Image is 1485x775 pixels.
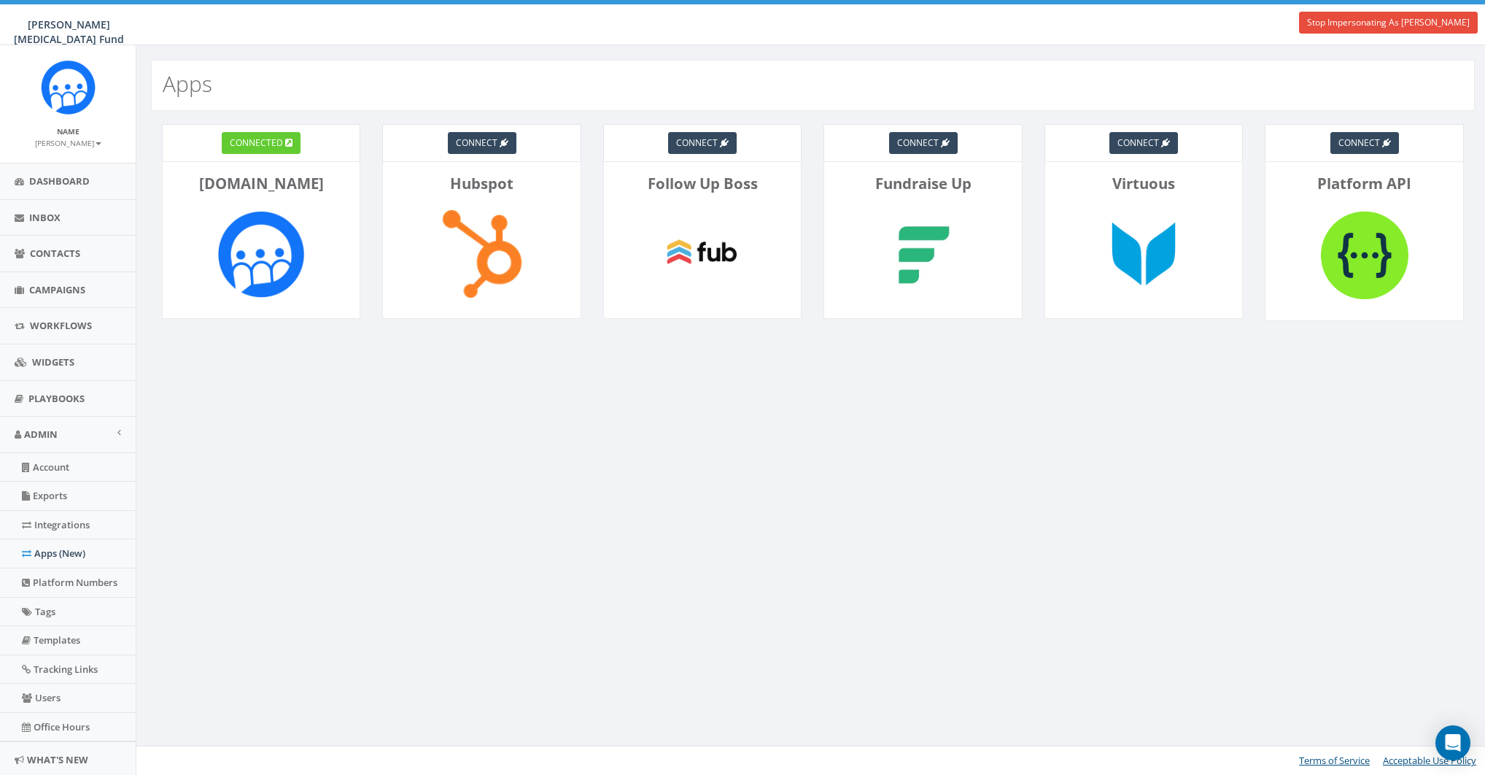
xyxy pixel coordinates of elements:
span: [PERSON_NAME] [MEDICAL_DATA] Fund [14,18,124,46]
span: Campaigns [29,283,85,296]
p: Hubspot [394,173,569,194]
span: connected [230,136,283,149]
a: connected [222,132,301,154]
a: connect [448,132,516,154]
p: [DOMAIN_NAME] [174,173,349,194]
span: connect [1117,136,1159,149]
a: Terms of Service [1299,754,1370,767]
img: Hubspot-logo [430,201,535,306]
span: connect [456,136,497,149]
span: What's New [27,753,88,766]
a: connect [889,132,958,154]
h2: Apps [163,72,212,96]
img: Fundraise Up-logo [871,201,976,306]
img: Follow Up Boss-logo [650,201,755,306]
img: Rally_Corp_Logo_1.png [41,60,96,115]
a: connect [1109,132,1178,154]
a: [PERSON_NAME] [35,136,101,149]
span: connect [1338,136,1380,149]
a: Acceptable Use Policy [1383,754,1476,767]
p: Platform API [1276,173,1451,194]
span: Contacts [30,247,80,260]
small: Name [57,126,80,136]
small: [PERSON_NAME] [35,138,101,148]
span: Dashboard [29,174,90,188]
a: connect [668,132,737,154]
p: Virtuous [1056,173,1231,194]
p: Follow Up Boss [615,173,790,194]
span: connect [897,136,939,149]
span: Workflows [30,319,92,332]
img: Rally.so-logo [209,201,314,306]
p: Fundraise Up [835,173,1010,194]
span: connect [676,136,718,149]
a: connect [1330,132,1399,154]
img: Virtuous-logo [1091,201,1196,306]
div: Open Intercom Messenger [1435,725,1470,760]
span: Inbox [29,211,61,224]
span: Widgets [32,355,74,369]
a: Stop Impersonating As [PERSON_NAME] [1299,12,1478,34]
span: Admin [24,428,58,441]
span: Playbooks [28,392,85,405]
img: Platform API-logo [1312,201,1417,309]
